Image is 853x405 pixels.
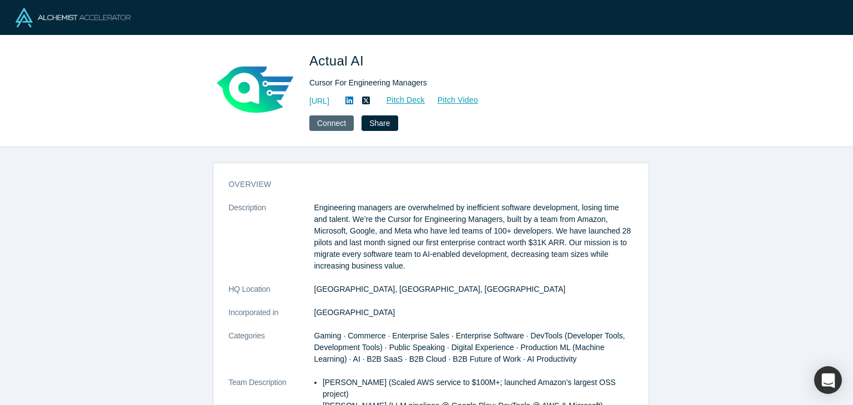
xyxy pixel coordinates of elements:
button: Share [362,115,398,131]
dd: [GEOGRAPHIC_DATA], [GEOGRAPHIC_DATA], [GEOGRAPHIC_DATA] [314,283,633,295]
dd: [GEOGRAPHIC_DATA] [314,307,633,318]
dt: Description [229,202,314,283]
dt: Categories [229,330,314,377]
dt: HQ Location [229,283,314,307]
a: Pitch Video [425,94,479,107]
button: Connect [309,115,354,131]
dt: Incorporated in [229,307,314,330]
a: Pitch Deck [374,94,425,107]
h3: overview [229,179,618,190]
span: Actual AI [309,53,368,68]
span: Gaming · Commerce · Enterprise Sales · Enterprise Software · DevTools (Developer Tools, Developme... [314,331,625,363]
p: [PERSON_NAME] (Scaled AWS service to $100M+; launched Amazon's largest OSS project) [323,377,633,400]
img: Alchemist Logo [16,8,131,27]
img: Actual AI's Logo [216,51,294,129]
p: Engineering managers are overwhelmed by inefficient software development, losing time and talent.... [314,202,633,272]
a: [URL] [309,95,329,107]
div: Cursor For Engineering Managers [309,77,620,89]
